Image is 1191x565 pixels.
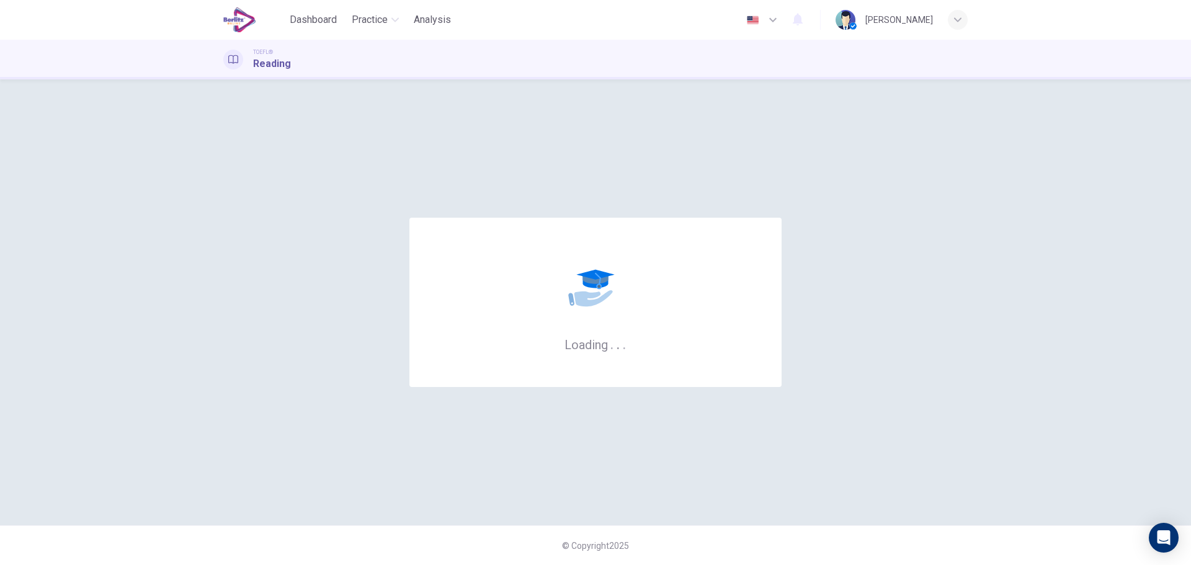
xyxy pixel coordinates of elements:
[253,48,273,56] span: TOEFL®
[562,541,629,551] span: © Copyright 2025
[564,336,627,352] h6: Loading
[290,12,337,27] span: Dashboard
[610,333,614,354] h6: .
[616,333,620,354] h6: .
[347,9,404,31] button: Practice
[253,56,291,71] h1: Reading
[285,9,342,31] button: Dashboard
[836,10,855,30] img: Profile picture
[1149,523,1179,553] div: Open Intercom Messenger
[414,12,451,27] span: Analysis
[352,12,388,27] span: Practice
[622,333,627,354] h6: .
[223,7,285,32] a: EduSynch logo
[745,16,761,25] img: en
[223,7,256,32] img: EduSynch logo
[865,12,933,27] div: [PERSON_NAME]
[409,9,456,31] button: Analysis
